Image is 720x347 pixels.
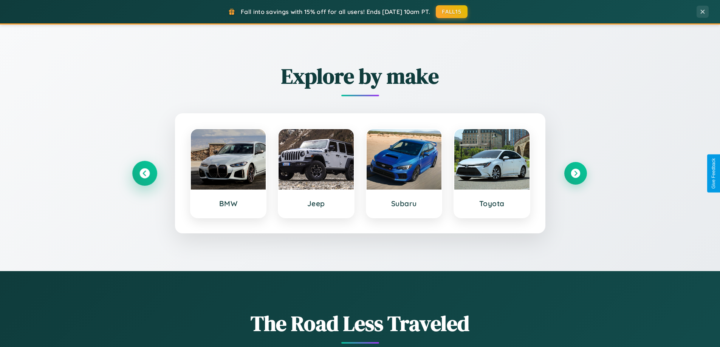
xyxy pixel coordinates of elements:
[133,309,587,338] h1: The Road Less Traveled
[133,62,587,91] h2: Explore by make
[198,199,259,208] h3: BMW
[374,199,434,208] h3: Subaru
[436,5,468,18] button: FALL15
[241,8,430,15] span: Fall into savings with 15% off for all users! Ends [DATE] 10am PT.
[286,199,346,208] h3: Jeep
[462,199,522,208] h3: Toyota
[711,158,716,189] div: Give Feedback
